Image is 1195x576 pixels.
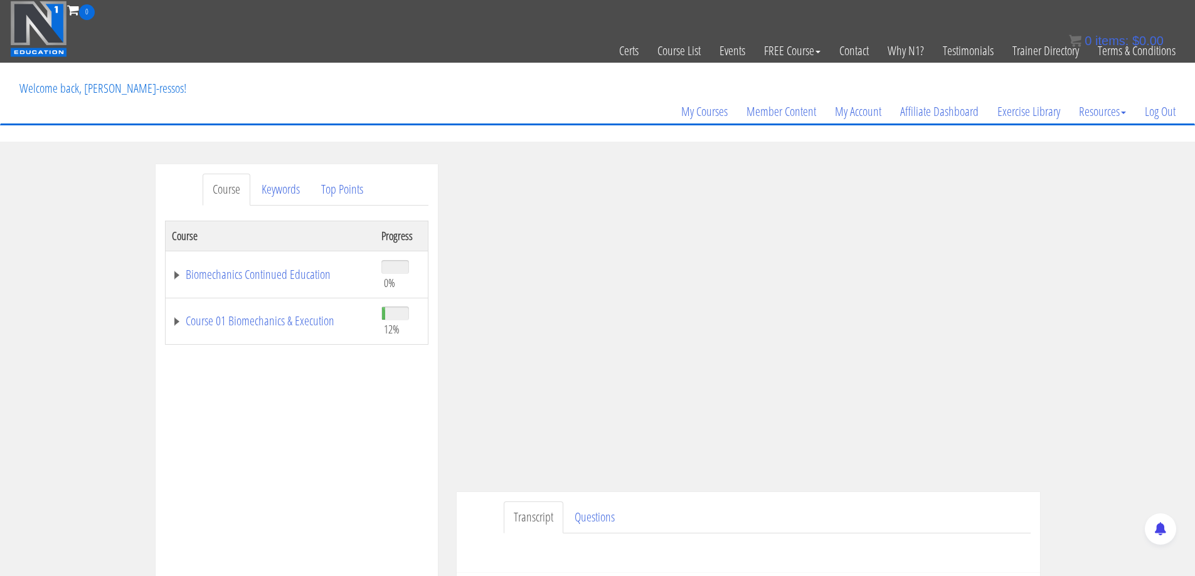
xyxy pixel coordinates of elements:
[311,174,373,206] a: Top Points
[672,81,737,142] a: My Courses
[504,501,563,533] a: Transcript
[933,20,1003,81] a: Testimonials
[891,81,988,142] a: Affiliate Dashboard
[10,63,196,113] p: Welcome back, [PERSON_NAME]-ressos!
[10,1,67,57] img: n1-education
[1132,34,1139,48] span: $
[172,268,369,281] a: Biomechanics Continued Education
[878,20,933,81] a: Why N1?
[79,4,95,20] span: 0
[1003,20,1088,81] a: Trainer Directory
[1132,34,1164,48] bdi: 0.00
[830,20,878,81] a: Contact
[826,81,891,142] a: My Account
[610,20,648,81] a: Certs
[1135,81,1185,142] a: Log Out
[710,20,755,81] a: Events
[67,1,95,18] a: 0
[988,81,1070,142] a: Exercise Library
[1095,34,1129,48] span: items:
[1088,20,1185,81] a: Terms & Conditions
[165,221,375,251] th: Course
[1085,34,1091,48] span: 0
[172,315,369,327] a: Course 01 Biomechanics & Execution
[384,276,395,290] span: 0%
[384,322,400,336] span: 12%
[737,81,826,142] a: Member Content
[375,221,428,251] th: Progress
[1069,34,1081,47] img: icon11.png
[565,501,625,533] a: Questions
[755,20,830,81] a: FREE Course
[1070,81,1135,142] a: Resources
[1069,34,1164,48] a: 0 items: $0.00
[252,174,310,206] a: Keywords
[648,20,710,81] a: Course List
[203,174,250,206] a: Course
